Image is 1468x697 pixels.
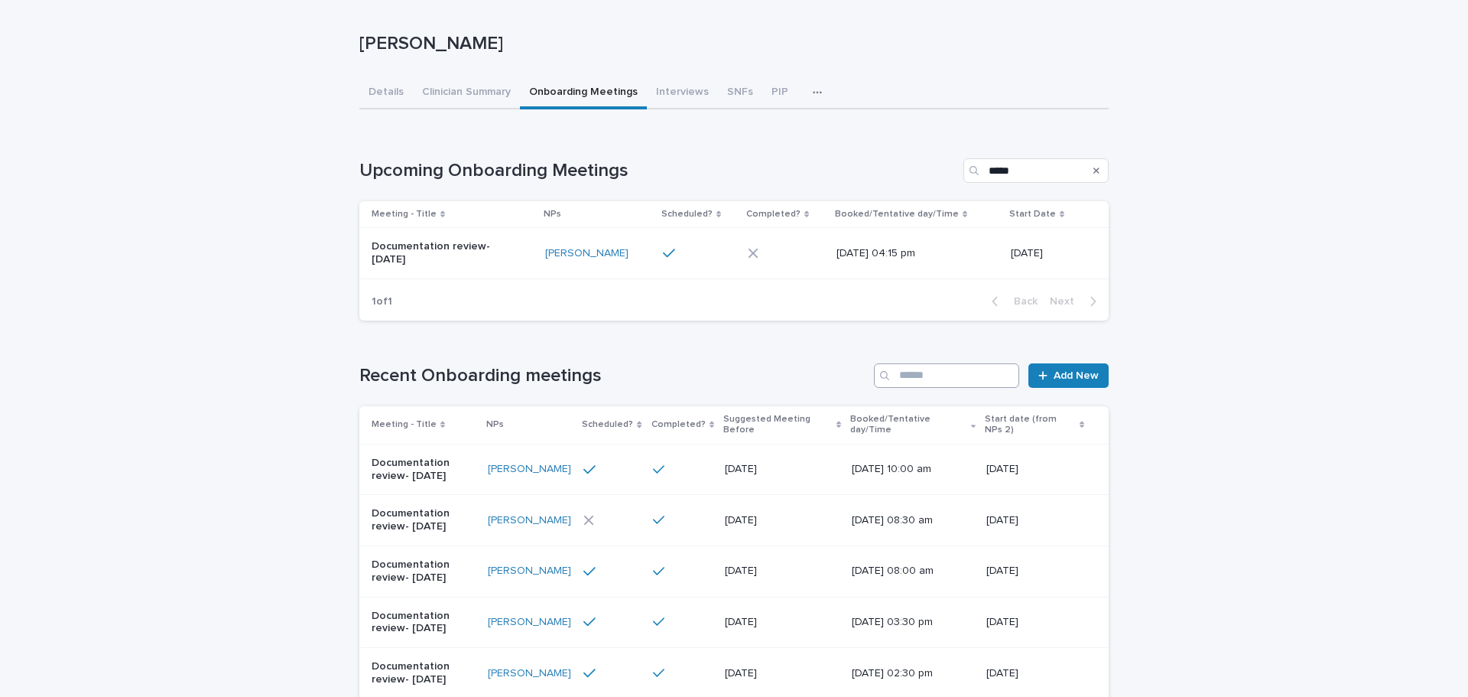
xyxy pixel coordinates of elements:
[359,160,957,182] h1: Upcoming Onboarding Meetings
[852,463,961,476] p: [DATE] 10:00 am
[986,565,1084,578] p: [DATE]
[359,495,1109,546] tr: Documentation review- [DATE][PERSON_NAME] [DATE][DATE] 08:30 am[DATE]
[852,667,961,680] p: [DATE] 02:30 pm
[651,416,706,433] p: Completed?
[725,616,834,629] p: [DATE]
[372,660,476,686] p: Documentation review- [DATE]
[488,616,571,629] a: [PERSON_NAME]
[372,559,476,585] p: Documentation review- [DATE]
[545,247,628,260] a: [PERSON_NAME]
[661,206,713,223] p: Scheduled?
[979,295,1044,308] button: Back
[723,411,833,439] p: Suggested Meeting Before
[852,565,961,578] p: [DATE] 08:00 am
[985,411,1076,439] p: Start date (from NPs 2)
[582,416,633,433] p: Scheduled?
[1011,247,1084,260] p: [DATE]
[725,565,834,578] p: [DATE]
[486,416,504,433] p: NPs
[1050,296,1083,307] span: Next
[372,457,476,483] p: Documentation review- [DATE]
[359,546,1109,597] tr: Documentation review- [DATE][PERSON_NAME] [DATE][DATE] 08:00 am[DATE]
[1044,295,1109,308] button: Next
[874,363,1019,388] input: Search
[986,514,1084,527] p: [DATE]
[718,77,762,109] button: SNFs
[520,77,647,109] button: Onboarding Meetings
[359,365,868,387] h1: Recent Onboarding meetings
[986,667,1084,680] p: [DATE]
[1028,363,1109,388] a: Add New
[359,228,1109,279] tr: Documentation review- [DATE][PERSON_NAME] [DATE] 04:15 pm[DATE]
[1009,206,1056,223] p: Start Date
[850,411,967,439] p: Booked/Tentative day/Time
[852,514,961,527] p: [DATE] 08:30 am
[488,463,571,476] a: [PERSON_NAME]
[725,514,834,527] p: [DATE]
[359,444,1109,495] tr: Documentation review- [DATE][PERSON_NAME] [DATE][DATE] 10:00 am[DATE]
[372,507,476,533] p: Documentation review- [DATE]
[986,616,1084,629] p: [DATE]
[1054,370,1099,381] span: Add New
[488,667,571,680] a: [PERSON_NAME]
[963,158,1109,183] input: Search
[544,206,561,223] p: NPs
[762,77,797,109] button: PIP
[372,610,476,636] p: Documentation review- [DATE]
[488,565,571,578] a: [PERSON_NAME]
[488,514,571,527] a: [PERSON_NAME]
[359,283,404,321] p: 1 of 1
[359,33,1103,55] p: [PERSON_NAME]
[1005,296,1038,307] span: Back
[986,463,1084,476] p: [DATE]
[836,247,964,260] p: [DATE] 04:15 pm
[852,616,961,629] p: [DATE] 03:30 pm
[725,667,834,680] p: [DATE]
[725,463,834,476] p: [DATE]
[372,206,437,223] p: Meeting - Title
[413,77,520,109] button: Clinician Summary
[359,597,1109,648] tr: Documentation review- [DATE][PERSON_NAME] [DATE][DATE] 03:30 pm[DATE]
[372,240,499,266] p: Documentation review- [DATE]
[746,206,801,223] p: Completed?
[835,206,959,223] p: Booked/Tentative day/Time
[372,416,437,433] p: Meeting - Title
[647,77,718,109] button: Interviews
[359,77,413,109] button: Details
